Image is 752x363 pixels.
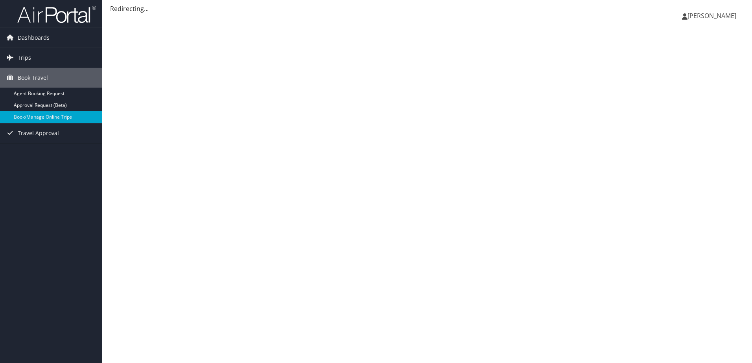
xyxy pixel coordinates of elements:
[687,11,736,20] span: [PERSON_NAME]
[18,68,48,88] span: Book Travel
[682,4,744,27] a: [PERSON_NAME]
[18,48,31,68] span: Trips
[18,28,50,48] span: Dashboards
[18,123,59,143] span: Travel Approval
[110,4,744,13] div: Redirecting...
[17,5,96,24] img: airportal-logo.png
